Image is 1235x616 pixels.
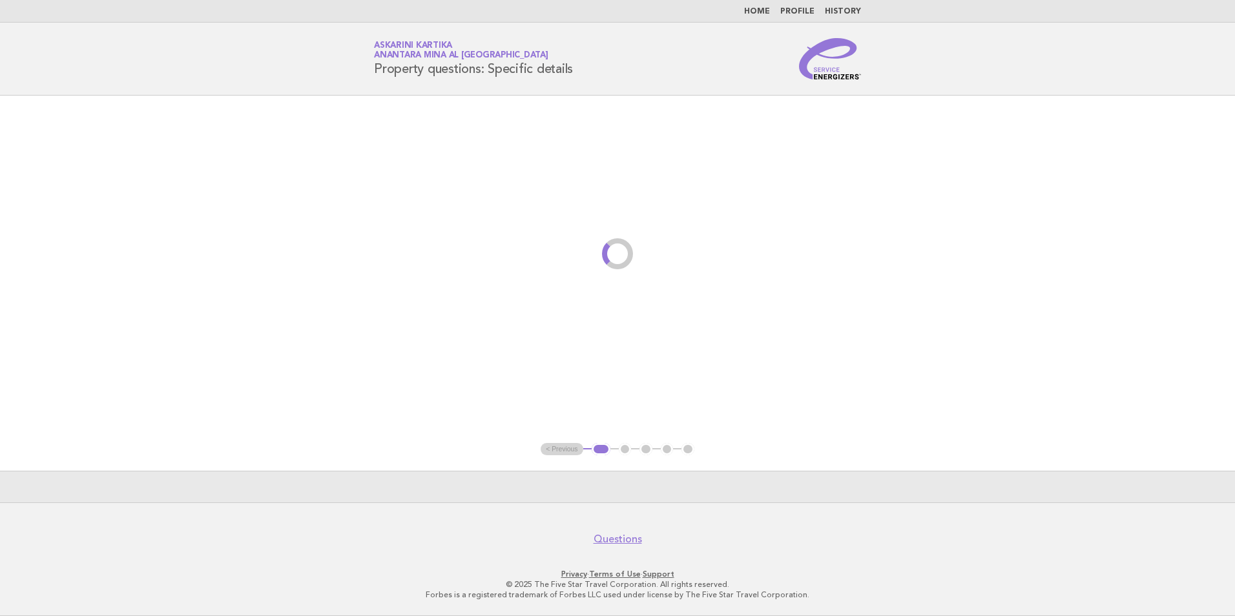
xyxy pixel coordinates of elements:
a: Askarini KartikaAnantara Mina al [GEOGRAPHIC_DATA] [374,41,548,59]
img: Service Energizers [799,38,861,79]
p: Forbes is a registered trademark of Forbes LLC used under license by The Five Star Travel Corpora... [222,590,1013,600]
span: Anantara Mina al [GEOGRAPHIC_DATA] [374,52,548,60]
a: Home [744,8,770,15]
h1: Property questions: Specific details [374,42,573,76]
a: History [825,8,861,15]
p: © 2025 The Five Star Travel Corporation. All rights reserved. [222,579,1013,590]
a: Questions [594,533,642,546]
a: Profile [780,8,815,15]
a: Terms of Use [589,570,641,579]
p: · · [222,569,1013,579]
a: Support [643,570,674,579]
a: Privacy [561,570,587,579]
